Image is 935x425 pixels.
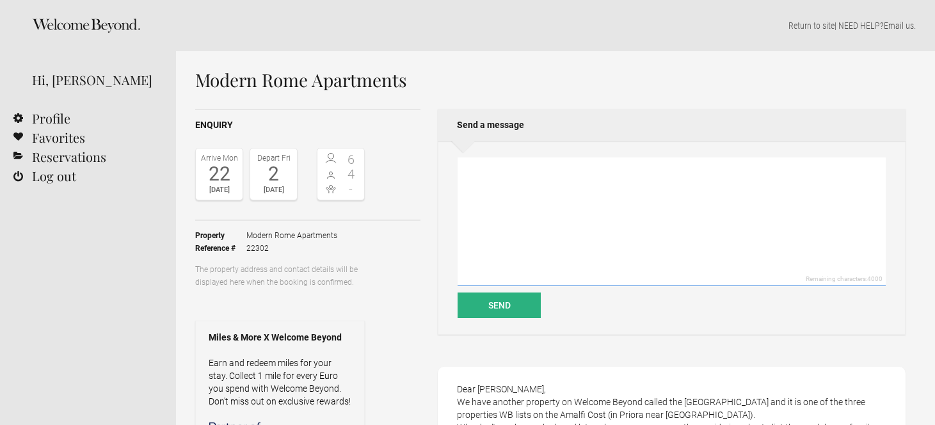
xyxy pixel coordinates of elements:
span: 22302 [246,242,337,255]
span: - [341,182,362,195]
h1: Modern Rome Apartments [195,70,906,90]
p: The property address and contact details will be displayed here when the booking is confirmed. [195,263,365,289]
div: Arrive Mon [199,152,239,164]
div: Depart Fri [253,152,294,164]
a: Email us [884,20,914,31]
strong: Property [195,229,246,242]
button: Send [458,293,541,318]
a: Earn and redeem miles for your stay. Collect 1 mile for every Euro you spend with Welcome Beyond.... [209,358,351,406]
span: 4 [341,168,362,180]
div: 2 [253,164,294,184]
span: 6 [341,153,362,166]
div: Hi, [PERSON_NAME] [32,70,157,90]
a: Return to site [788,20,835,31]
div: [DATE] [199,184,239,196]
h2: Enquiry [195,118,420,132]
p: | NEED HELP? . [195,19,916,32]
div: 22 [199,164,239,184]
strong: Reference # [195,242,246,255]
div: [DATE] [253,184,294,196]
span: Modern Rome Apartments [246,229,337,242]
strong: Miles & More X Welcome Beyond [209,331,351,344]
h2: Send a message [438,109,906,141]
